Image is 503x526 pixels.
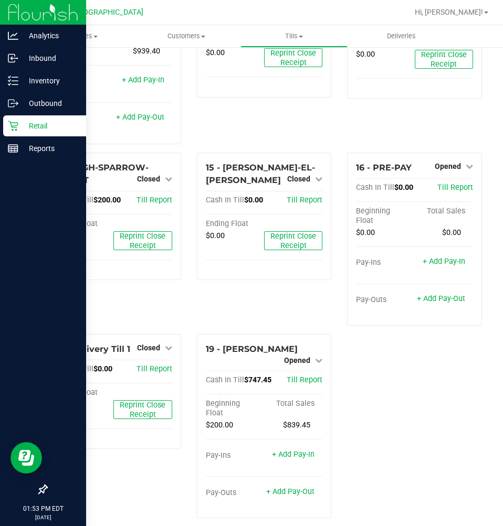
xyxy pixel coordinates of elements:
a: Till Report [287,375,322,384]
span: $0.00 [394,183,413,192]
span: 17 - Delivery Till 1 [55,344,130,354]
inline-svg: Inbound [8,53,18,63]
p: Retail [18,120,81,132]
span: Reprint Close Receipt [270,232,316,250]
a: + Add Pay-Out [417,294,465,303]
button: Reprint Close Receipt [264,231,322,250]
p: Outbound [18,97,81,110]
a: + Add Pay-In [122,76,164,84]
span: Hi, [PERSON_NAME]! [415,8,483,16]
span: Opened [284,356,310,364]
div: Beginning Float [206,399,264,418]
a: + Add Pay-In [423,257,465,266]
inline-svg: Analytics [8,30,18,41]
span: $200.00 [206,421,233,430]
div: Pay-Outs [206,488,264,498]
p: Analytics [18,29,81,42]
div: Total Sales [264,399,322,409]
span: Cash In Till [206,196,244,205]
inline-svg: Reports [8,143,18,154]
inline-svg: Inventory [8,76,18,86]
span: Closed [137,175,160,183]
span: $200.00 [93,196,121,205]
span: Tills [241,31,348,41]
inline-svg: Retail [8,121,18,131]
a: Tills [240,25,348,47]
span: $839.45 [283,421,310,430]
span: Deliveries [373,31,430,41]
inline-svg: Outbound [8,98,18,109]
div: Ending Float [206,219,264,229]
span: $0.00 [206,48,225,57]
div: Pay-Outs [356,295,414,305]
a: + Add Pay-Out [116,113,164,122]
a: + Add Pay-Out [266,487,315,496]
button: Reprint Close Receipt [113,231,172,250]
span: Reprint Close Receipt [120,401,165,419]
a: Till Report [437,183,473,192]
button: Reprint Close Receipt [113,400,172,419]
span: [GEOGRAPHIC_DATA] [71,8,143,17]
span: Reprint Close Receipt [120,232,165,250]
p: Inventory [18,74,81,87]
div: Total Sales [415,207,473,216]
span: Closed [287,175,310,183]
span: Closed [137,343,160,352]
div: Beginning Float [356,207,414,226]
a: Customers [133,25,240,47]
span: 16 - PRE-PAY [356,163,412,173]
p: 01:53 PM EDT [5,504,81,513]
span: $747.45 [244,375,271,384]
button: Reprint Close Receipt [415,50,473,69]
div: Pay-Ins [356,258,414,267]
p: Reports [18,142,81,155]
span: Opened [435,162,461,170]
a: Till Report [287,196,322,205]
span: 19 - [PERSON_NAME] [206,344,298,354]
span: $0.00 [442,228,461,237]
span: $0.00 [206,231,225,240]
span: Customers [133,31,240,41]
a: Till Report [137,364,172,373]
div: Pay-Ins [206,451,264,460]
span: $0.00 [356,228,375,237]
p: [DATE] [5,513,81,521]
span: 14 - HIGH-SPARROW-TABLET [55,163,149,185]
span: Cash In Till [206,375,244,384]
span: $0.00 [356,50,375,59]
span: Reprint Close Receipt [270,49,316,67]
a: + Add Pay-In [272,450,315,459]
span: $0.00 [93,364,112,373]
span: $939.40 [133,47,160,56]
button: Reprint Close Receipt [264,48,322,67]
a: Deliveries [348,25,455,47]
span: Cash In Till [356,183,394,192]
span: 15 - [PERSON_NAME]-EL-[PERSON_NAME] [206,163,315,185]
iframe: Resource center [11,442,42,474]
span: $0.00 [244,196,263,205]
p: Inbound [18,52,81,65]
a: Till Report [137,196,172,205]
span: Reprint Close Receipt [421,50,467,69]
